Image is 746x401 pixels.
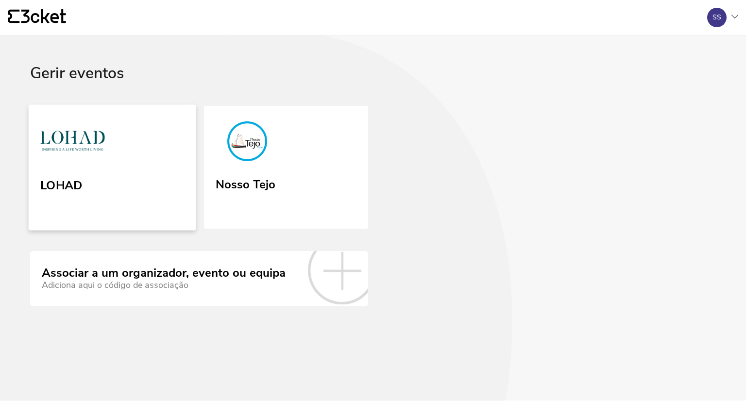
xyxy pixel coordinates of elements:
[42,267,286,280] div: Associar a um organizador, evento ou equipa
[216,174,275,192] div: Nosso Tejo
[42,280,286,290] div: Adiciona aqui o código de associação
[204,106,368,229] a: Nosso Tejo Nosso Tejo
[40,120,105,165] img: LOHAD
[216,121,279,165] img: Nosso Tejo
[29,104,196,230] a: LOHAD LOHAD
[40,175,83,192] div: LOHAD
[30,251,368,305] a: Associar a um organizador, evento ou equipa Adiciona aqui o código de associação
[712,14,721,21] div: SS
[8,10,19,23] g: {' '}
[8,9,66,26] a: {' '}
[30,65,716,106] div: Gerir eventos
